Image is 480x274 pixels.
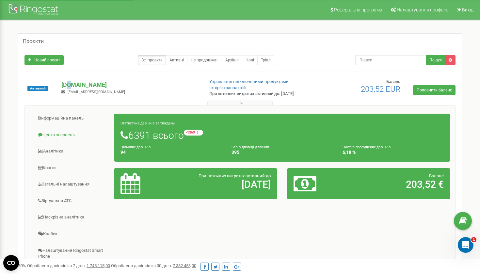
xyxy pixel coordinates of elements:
a: Активні [166,55,187,65]
h4: 6,18 % [343,150,444,155]
h2: [DATE] [174,179,271,190]
a: Віртуальна АТС [30,193,114,209]
span: Вихід [462,7,473,12]
small: Частка пропущених дзвінків [343,145,391,149]
span: [EMAIL_ADDRESS][DOMAIN_NAME] [68,90,125,94]
a: Не продовжені [187,55,222,65]
a: Загальні налаштування [30,176,114,192]
a: Колбек [30,226,114,242]
span: Налаштування профілю [397,7,448,12]
a: Інформаційна панель [30,110,114,126]
a: Центр звернень [30,127,114,143]
span: Оброблено дзвінків за 30 днів : [111,263,196,268]
a: Тріал [257,55,274,65]
input: Пошук [355,55,426,65]
button: Пошук [426,55,445,65]
span: Реферальна програма [334,7,382,12]
u: 1 745 115,00 [87,263,110,268]
h1: 6391 всього [120,130,444,141]
span: При поточних витратах активний до [199,173,271,178]
a: Управління підключеними продуктами [209,79,289,84]
u: 7 382 453,00 [173,263,196,268]
h4: 395 [232,150,333,155]
small: -1369 [184,130,203,136]
a: Налаштування Ringostat Smart Phone [30,243,114,265]
p: При поточних витратах активний до: [DATE] [209,91,310,97]
span: 203,52 EUR [361,85,400,94]
a: Архівні [222,55,242,65]
a: Нові [242,55,258,65]
a: Кошти [30,160,114,176]
a: Аналiтика [30,143,114,159]
span: Баланс [429,173,444,178]
h5: Проєкти [23,39,44,44]
button: Open CMP widget [3,255,19,271]
span: Баланс [386,79,400,84]
span: Оброблено дзвінків за 7 днів : [27,263,110,268]
h2: 203,52 € [347,179,444,190]
small: Статистика дзвінків за тиждень [120,121,175,125]
a: Всі проєкти [138,55,166,65]
h4: 94 [120,150,222,155]
a: Наскрізна аналітика [30,209,114,225]
a: Історія транзакцій [209,85,246,90]
small: Без відповіді дзвінків [232,145,269,149]
iframe: Intercom live chat [458,237,473,253]
small: Цільових дзвінків [120,145,151,149]
span: 1 [471,237,476,242]
a: Поповнити баланс [413,85,456,95]
span: Активний [27,86,48,91]
p: [DOMAIN_NAME] [61,81,199,89]
a: Новий проєкт [24,55,64,65]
